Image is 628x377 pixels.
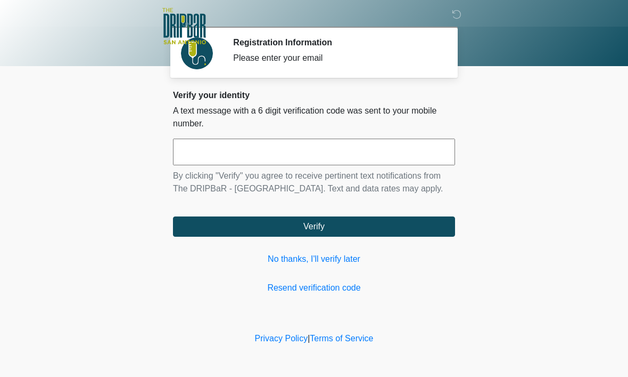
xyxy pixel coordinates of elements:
a: No thanks, I'll verify later [173,253,455,266]
a: Terms of Service [310,334,373,343]
p: A text message with a 6 digit verification code was sent to your mobile number. [173,105,455,130]
a: Resend verification code [173,282,455,294]
h2: Verify your identity [173,90,455,100]
a: | [308,334,310,343]
button: Verify [173,216,455,237]
p: By clicking "Verify" you agree to receive pertinent text notifications from The DRIPBaR - [GEOGRA... [173,170,455,195]
a: Privacy Policy [255,334,308,343]
img: The DRIPBaR - San Antonio Fossil Creek Logo [162,8,206,45]
div: Please enter your email [233,52,439,65]
img: Agent Avatar [181,37,213,69]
